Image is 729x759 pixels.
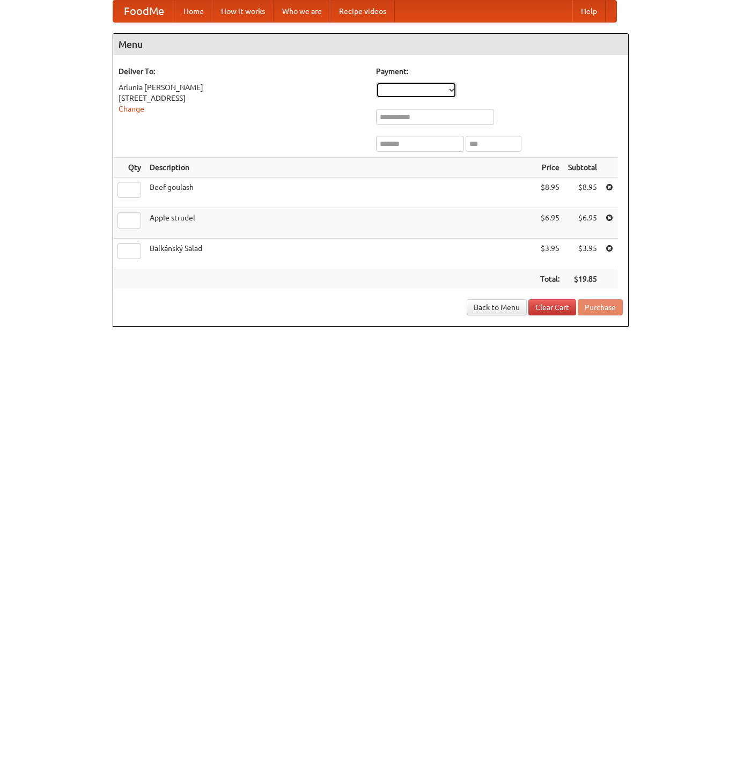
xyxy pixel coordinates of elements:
a: Home [175,1,212,22]
td: $3.95 [564,239,601,269]
td: Beef goulash [145,178,536,208]
h4: Menu [113,34,628,55]
a: Recipe videos [330,1,395,22]
div: Arlunia [PERSON_NAME] [119,82,365,93]
th: Description [145,158,536,178]
td: Balkánský Salad [145,239,536,269]
th: Price [536,158,564,178]
td: Apple strudel [145,208,536,239]
td: $6.95 [564,208,601,239]
th: $19.85 [564,269,601,289]
th: Qty [113,158,145,178]
td: $8.95 [536,178,564,208]
a: FoodMe [113,1,175,22]
td: $8.95 [564,178,601,208]
td: $6.95 [536,208,564,239]
a: How it works [212,1,274,22]
div: [STREET_ADDRESS] [119,93,365,104]
a: Change [119,105,144,113]
h5: Payment: [376,66,623,77]
a: Who we are [274,1,330,22]
th: Subtotal [564,158,601,178]
h5: Deliver To: [119,66,365,77]
a: Clear Cart [528,299,576,315]
a: Help [572,1,606,22]
button: Purchase [578,299,623,315]
th: Total: [536,269,564,289]
td: $3.95 [536,239,564,269]
a: Back to Menu [467,299,527,315]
